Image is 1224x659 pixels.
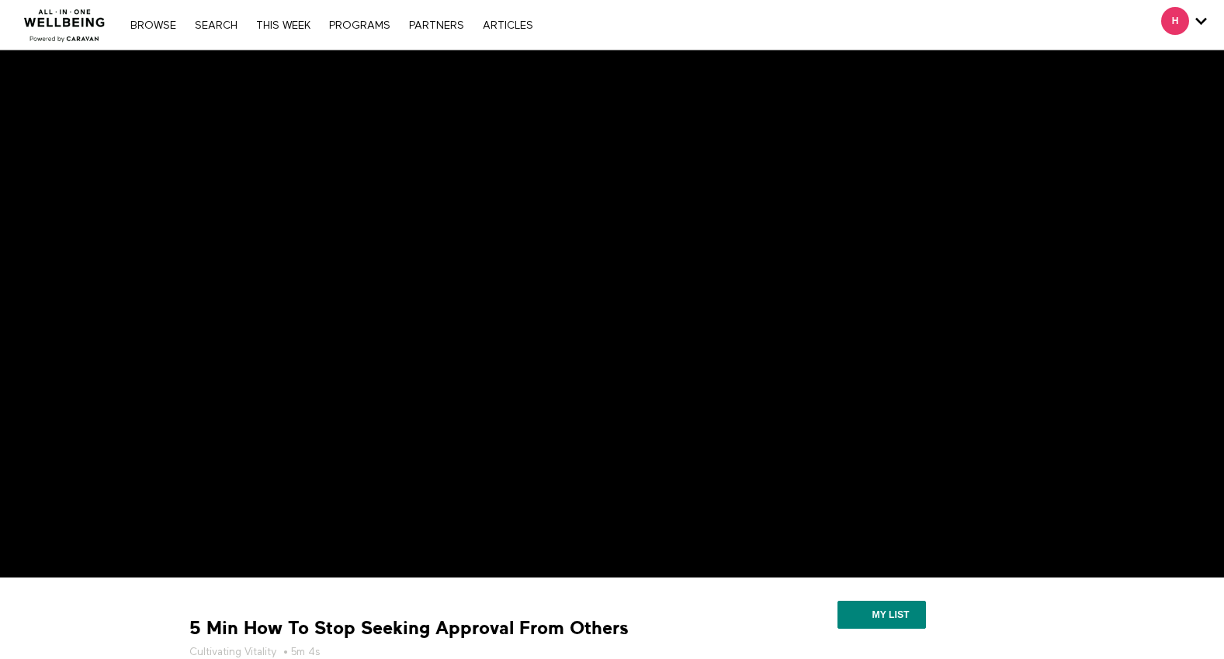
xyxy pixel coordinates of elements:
button: My list [837,601,925,629]
nav: Primary [123,17,540,33]
a: ARTICLES [475,20,541,31]
a: Browse [123,20,184,31]
a: PARTNERS [401,20,472,31]
strong: 5 Min How To Stop Seeking Approval From Others [189,616,629,640]
a: THIS WEEK [248,20,318,31]
a: PROGRAMS [321,20,398,31]
a: Search [187,20,245,31]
